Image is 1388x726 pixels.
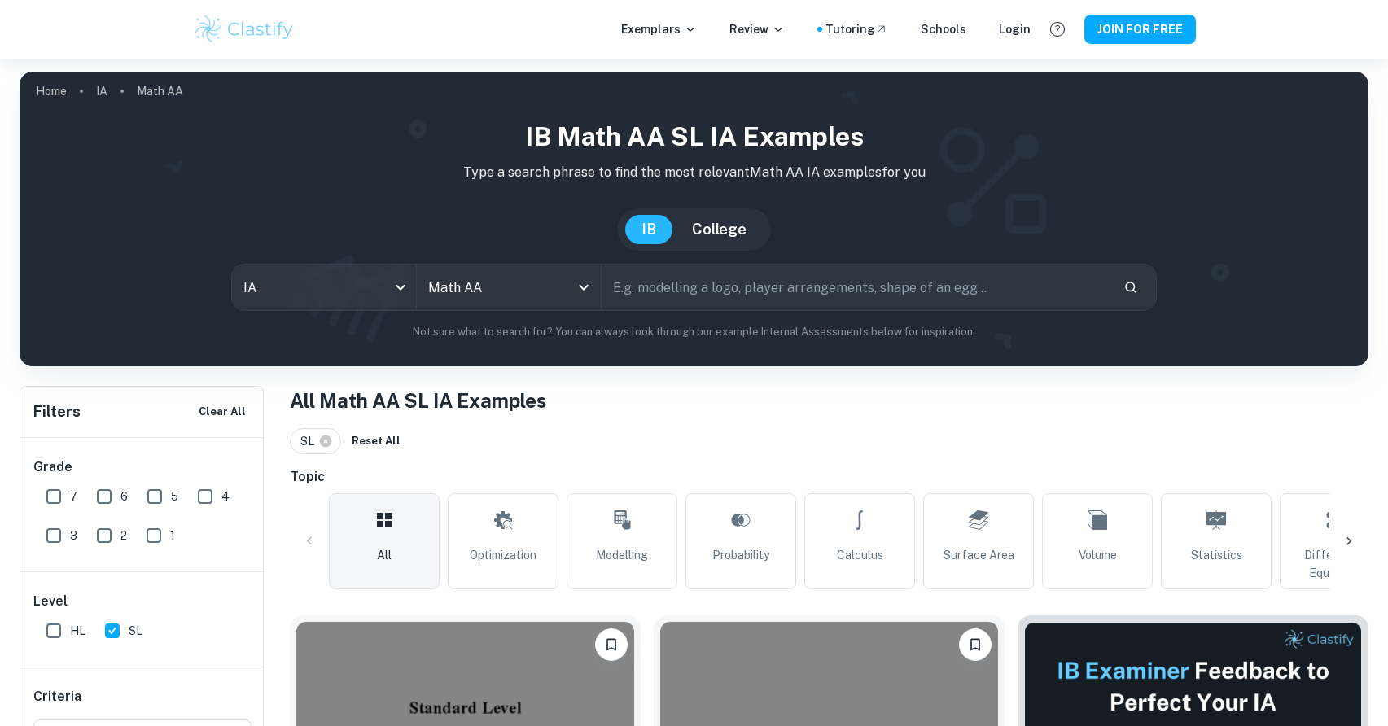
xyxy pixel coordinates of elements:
span: 1 [170,527,175,544]
button: Open [572,276,595,299]
span: HL [70,622,85,640]
a: Tutoring [825,20,888,38]
a: Schools [921,20,966,38]
img: Clastify logo [193,13,296,46]
h6: Topic [290,467,1368,487]
button: JOIN FOR FREE [1084,15,1196,44]
span: All [377,546,392,564]
span: Volume [1079,546,1117,564]
span: 7 [70,488,77,505]
h6: Filters [33,400,81,423]
span: 3 [70,527,77,544]
h6: Level [33,592,252,611]
span: Modelling [596,546,648,564]
input: E.g. modelling a logo, player arrangements, shape of an egg... [602,265,1110,310]
a: Login [999,20,1031,38]
button: Search [1117,273,1145,301]
button: Reset All [348,429,405,453]
button: College [676,215,763,244]
span: SL [300,432,322,450]
p: Type a search phrase to find the most relevant Math AA IA examples for you [33,163,1355,182]
button: Help and Feedback [1044,15,1071,43]
span: 2 [120,527,127,544]
span: 6 [120,488,128,505]
img: profile cover [20,72,1368,366]
h6: Grade [33,457,252,477]
div: SL [290,428,341,454]
a: Home [36,80,67,103]
span: Calculus [837,546,883,564]
button: IB [625,215,672,244]
h1: IB Math AA SL IA examples [33,117,1355,156]
span: Optimization [470,546,536,564]
p: Exemplars [621,20,697,38]
p: Review [729,20,785,38]
button: Please log in to bookmark exemplars [959,628,992,661]
p: Math AA [137,82,183,100]
h1: All Math AA SL IA Examples [290,386,1368,415]
h6: Criteria [33,687,81,706]
div: IA [232,265,416,310]
span: Differential Equations [1287,546,1383,582]
a: IA [96,80,107,103]
button: Clear All [195,400,250,424]
span: Statistics [1191,546,1242,564]
button: Please log in to bookmark exemplars [595,628,628,661]
span: Probability [712,546,769,564]
span: 5 [171,488,178,505]
p: Not sure what to search for? You can always look through our example Internal Assessments below f... [33,324,1355,340]
span: 4 [221,488,230,505]
span: Surface Area [944,546,1014,564]
span: SL [129,622,142,640]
